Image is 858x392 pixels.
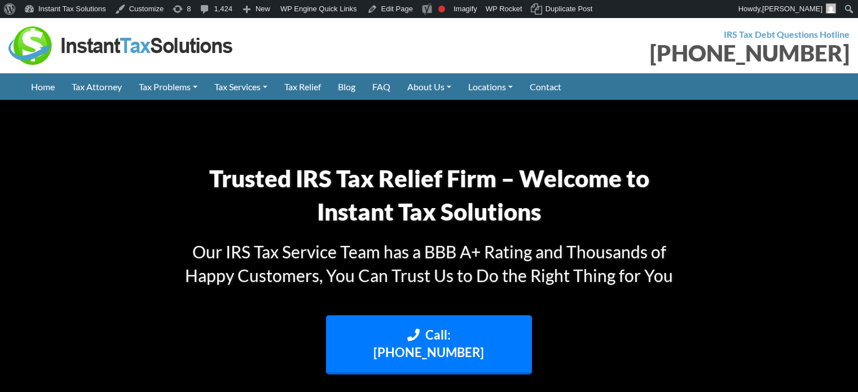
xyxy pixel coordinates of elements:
[206,73,276,100] a: Tax Services
[8,39,234,50] a: Instant Tax Solutions Logo
[438,6,445,12] div: Focus keyphrase not set
[724,29,850,39] strong: IRS Tax Debt Questions Hotline
[130,73,206,100] a: Tax Problems
[170,162,689,228] h1: Trusted IRS Tax Relief Firm – Welcome to Instant Tax Solutions
[170,240,689,287] h3: Our IRS Tax Service Team has a BBB A+ Rating and Thousands of Happy Customers, You Can Trust Us t...
[762,5,822,13] span: [PERSON_NAME]
[276,73,329,100] a: Tax Relief
[326,315,533,375] a: Call: [PHONE_NUMBER]
[364,73,399,100] a: FAQ
[460,73,521,100] a: Locations
[438,42,850,64] div: [PHONE_NUMBER]
[23,73,63,100] a: Home
[521,73,570,100] a: Contact
[8,27,234,65] img: Instant Tax Solutions Logo
[329,73,364,100] a: Blog
[63,73,130,100] a: Tax Attorney
[399,73,460,100] a: About Us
